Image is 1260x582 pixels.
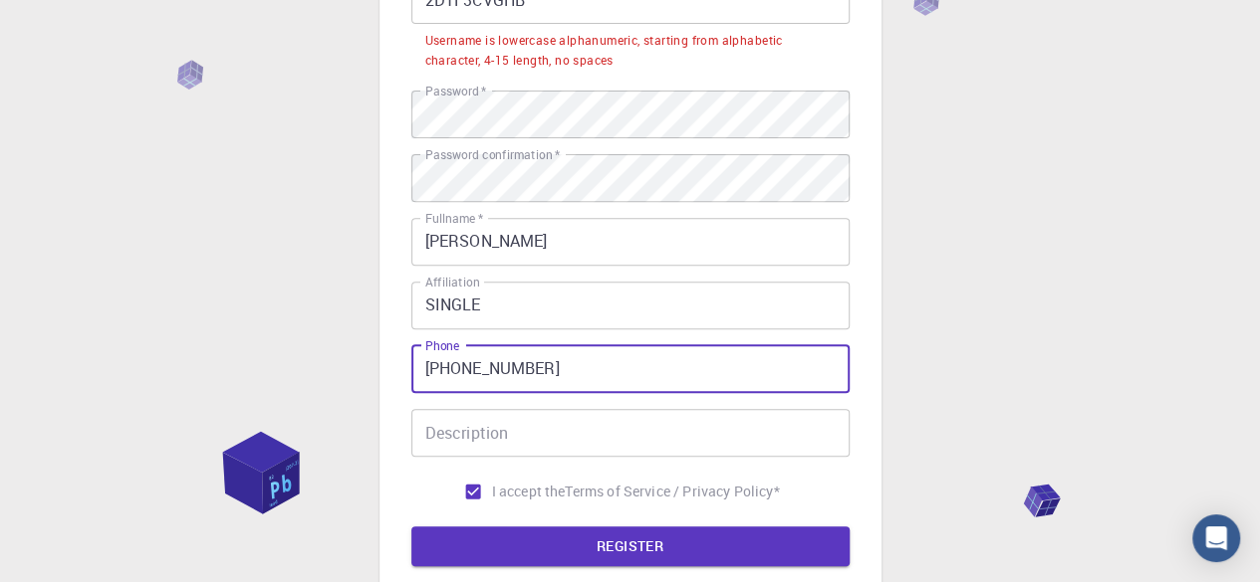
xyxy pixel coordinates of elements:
div: Username is lowercase alphanumeric, starting from alphabetic character, 4-15 length, no spaces [425,31,836,71]
p: Terms of Service / Privacy Policy * [565,482,779,501]
label: Affiliation [425,274,479,291]
label: Fullname [425,210,483,227]
button: REGISTER [411,526,850,566]
label: Password confirmation [425,146,560,163]
a: Terms of Service / Privacy Policy* [565,482,779,501]
label: Password [425,83,486,99]
div: Open Intercom Messenger [1192,514,1240,562]
span: I accept the [492,482,566,501]
label: Phone [425,337,459,354]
